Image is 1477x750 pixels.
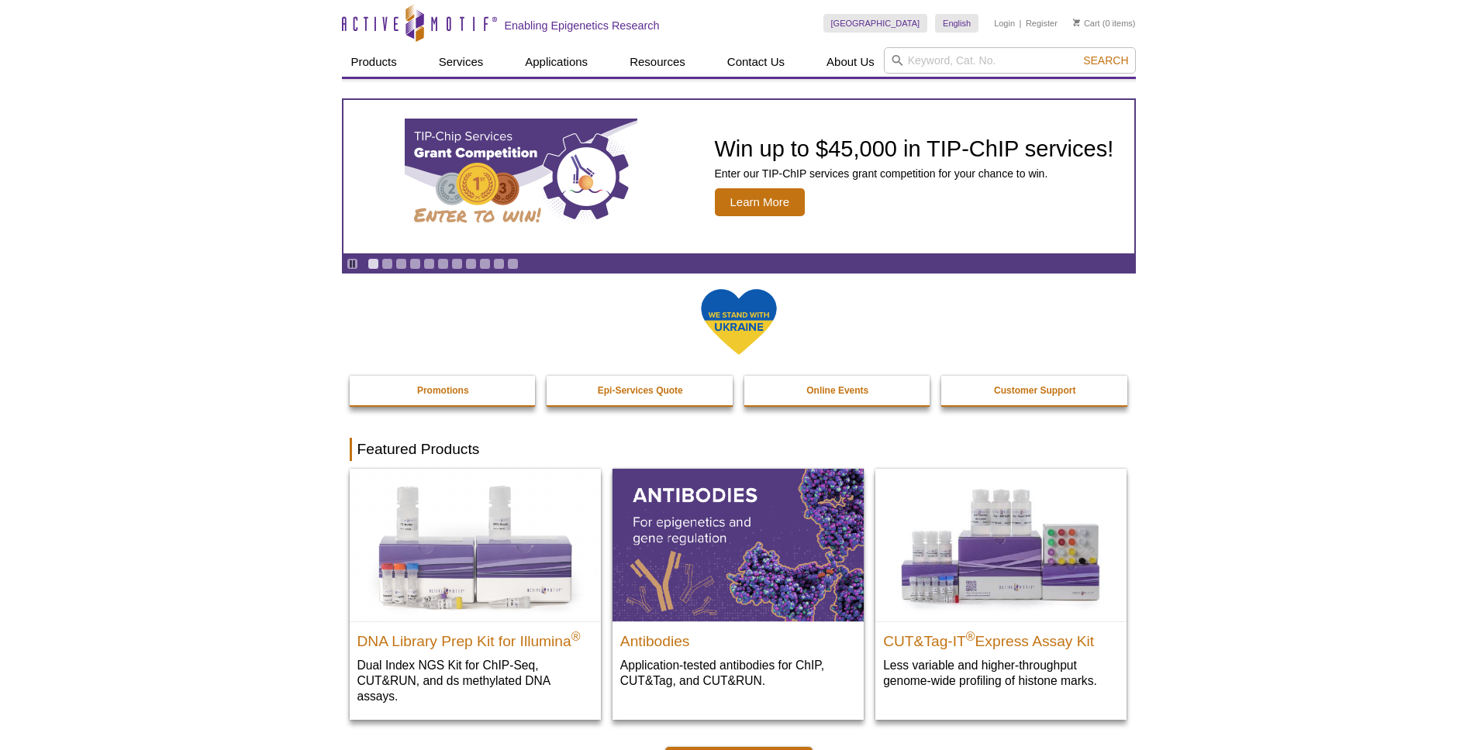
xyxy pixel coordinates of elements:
[613,469,864,621] img: All Antibodies
[883,626,1119,649] h2: CUT&Tag-IT Express Assay Kit
[507,258,519,270] a: Go to slide 11
[598,385,683,396] strong: Epi-Services Quote
[493,258,505,270] a: Go to slide 10
[817,47,884,77] a: About Us
[700,287,778,356] img: We Stand With Ukraine
[430,47,493,77] a: Services
[613,469,864,704] a: All Antibodies Antibodies Application-tested antibodies for ChIP, CUT&Tag, and CUT&RUN.
[350,469,601,621] img: DNA Library Prep Kit for Illumina
[1026,18,1058,29] a: Register
[1078,53,1133,67] button: Search
[1073,14,1136,33] li: (0 items)
[806,385,868,396] strong: Online Events
[715,188,806,216] span: Learn More
[547,376,734,405] a: Epi-Services Quote
[423,258,435,270] a: Go to slide 5
[744,376,932,405] a: Online Events
[1073,19,1080,26] img: Your Cart
[368,258,379,270] a: Go to slide 1
[479,258,491,270] a: Go to slide 9
[571,629,581,642] sup: ®
[350,438,1128,461] h2: Featured Products
[465,258,477,270] a: Go to slide 8
[381,258,393,270] a: Go to slide 2
[941,376,1129,405] a: Customer Support
[409,258,421,270] a: Go to slide 4
[1073,18,1100,29] a: Cart
[620,626,856,649] h2: Antibodies
[715,137,1114,160] h2: Win up to $45,000 in TIP-ChIP services!
[395,258,407,270] a: Go to slide 3
[350,376,537,405] a: Promotions
[343,100,1134,253] article: TIP-ChIP Services Grant Competition
[883,657,1119,689] p: Less variable and higher-throughput genome-wide profiling of histone marks​.
[884,47,1136,74] input: Keyword, Cat. No.
[935,14,978,33] a: English
[823,14,928,33] a: [GEOGRAPHIC_DATA]
[357,626,593,649] h2: DNA Library Prep Kit for Illumina
[342,47,406,77] a: Products
[715,167,1114,181] p: Enter our TIP-ChIP services grant competition for your chance to win.
[875,469,1127,621] img: CUT&Tag-IT® Express Assay Kit
[718,47,794,77] a: Contact Us
[437,258,449,270] a: Go to slide 6
[505,19,660,33] h2: Enabling Epigenetics Research
[1020,14,1022,33] li: |
[620,657,856,689] p: Application-tested antibodies for ChIP, CUT&Tag, and CUT&RUN.
[405,119,637,235] img: TIP-ChIP Services Grant Competition
[516,47,597,77] a: Applications
[875,469,1127,704] a: CUT&Tag-IT® Express Assay Kit CUT&Tag-IT®Express Assay Kit Less variable and higher-throughput ge...
[350,469,601,719] a: DNA Library Prep Kit for Illumina DNA Library Prep Kit for Illumina® Dual Index NGS Kit for ChIP-...
[994,18,1015,29] a: Login
[343,100,1134,253] a: TIP-ChIP Services Grant Competition Win up to $45,000 in TIP-ChIP services! Enter our TIP-ChIP se...
[966,629,975,642] sup: ®
[451,258,463,270] a: Go to slide 7
[620,47,695,77] a: Resources
[357,657,593,704] p: Dual Index NGS Kit for ChIP-Seq, CUT&RUN, and ds methylated DNA assays.
[347,258,358,270] a: Toggle autoplay
[417,385,469,396] strong: Promotions
[1083,54,1128,67] span: Search
[994,385,1075,396] strong: Customer Support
